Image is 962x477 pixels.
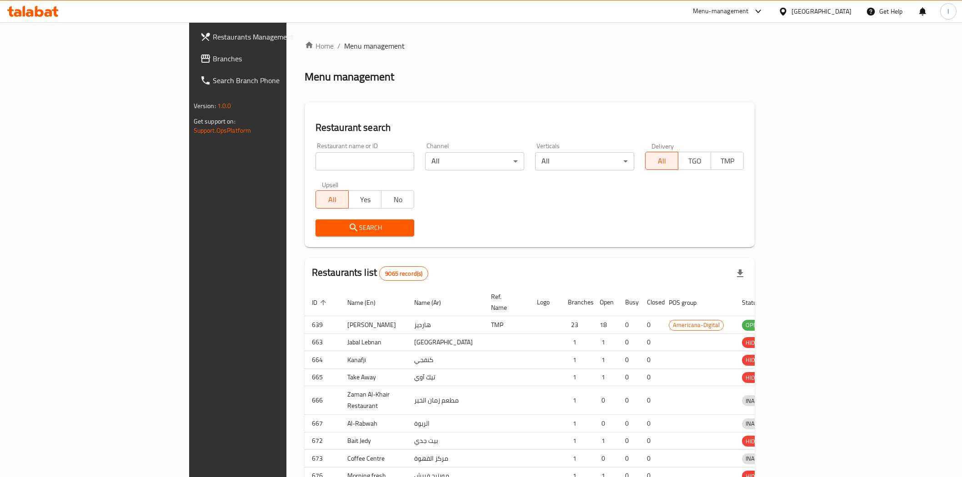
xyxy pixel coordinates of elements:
[340,316,407,334] td: [PERSON_NAME]
[640,351,661,369] td: 0
[348,190,381,209] button: Yes
[742,355,769,366] div: HIDDEN
[213,53,342,64] span: Branches
[729,263,751,284] div: Export file
[407,415,484,432] td: الربوة
[217,100,231,112] span: 1.0.0
[618,450,640,467] td: 0
[561,386,592,415] td: 1
[669,320,723,330] span: Americana-Digital
[592,450,618,467] td: 0
[312,297,329,308] span: ID
[640,288,661,316] th: Closed
[742,338,769,348] span: HIDDEN
[194,124,251,136] a: Support.OpsPlatform
[340,333,407,351] td: Jabal Lebnan
[340,368,407,386] td: Take Away
[312,266,429,281] h2: Restaurants list
[316,152,415,170] input: Search for restaurant name or ID..
[742,297,772,308] span: Status
[742,372,769,383] div: HIDDEN
[742,337,769,348] div: HIDDEN
[742,355,769,365] span: HIDDEN
[592,288,618,316] th: Open
[592,415,618,432] td: 0
[742,418,773,429] div: INACTIVE
[344,40,405,51] span: Menu management
[618,333,640,351] td: 0
[340,450,407,467] td: Coffee Centre
[640,450,661,467] td: 0
[742,436,769,447] span: HIDDEN
[407,351,484,369] td: كنفجي
[711,152,744,170] button: TMP
[380,269,428,278] span: 9065 record(s)
[305,70,394,84] h2: Menu management
[561,288,592,316] th: Branches
[340,351,407,369] td: Kanafji
[640,415,661,432] td: 0
[561,351,592,369] td: 1
[320,193,345,206] span: All
[561,432,592,450] td: 1
[618,351,640,369] td: 0
[213,75,342,86] span: Search Branch Phone
[742,453,773,464] span: INACTIVE
[193,70,350,91] a: Search Branch Phone
[407,450,484,467] td: مركز القهوة
[618,288,640,316] th: Busy
[678,152,711,170] button: TGO
[669,297,708,308] span: POS group
[592,351,618,369] td: 1
[322,181,339,188] label: Upsell
[340,386,407,415] td: Zaman Al-Khair Restaurant
[193,26,350,48] a: Restaurants Management
[379,266,428,281] div: Total records count
[792,6,852,16] div: [GEOGRAPHIC_DATA]
[407,316,484,334] td: هارديز
[645,152,678,170] button: All
[193,48,350,70] a: Branches
[682,154,707,168] span: TGO
[352,193,378,206] span: Yes
[742,395,773,406] div: INACTIVE
[316,219,415,236] button: Search
[194,115,235,127] span: Get support on:
[561,415,592,432] td: 1
[618,432,640,450] td: 0
[425,152,524,170] div: All
[618,368,640,386] td: 0
[592,432,618,450] td: 1
[742,396,773,406] span: INACTIVE
[592,333,618,351] td: 1
[640,368,661,386] td: 0
[213,31,342,42] span: Restaurants Management
[649,154,675,168] span: All
[340,432,407,450] td: Bait Jedy
[640,386,661,415] td: 0
[592,368,618,386] td: 1
[407,432,484,450] td: بيت جدي
[194,100,216,112] span: Version:
[618,386,640,415] td: 0
[530,288,561,316] th: Logo
[742,453,773,464] div: INACTIVE
[347,297,387,308] span: Name (En)
[561,368,592,386] td: 1
[618,316,640,334] td: 0
[323,222,407,234] span: Search
[561,333,592,351] td: 1
[640,432,661,450] td: 0
[305,40,755,51] nav: breadcrumb
[407,386,484,415] td: مطعم زمان الخير
[561,450,592,467] td: 1
[535,152,634,170] div: All
[742,373,769,383] span: HIDDEN
[742,418,773,429] span: INACTIVE
[742,320,764,330] span: OPEN
[640,316,661,334] td: 0
[491,291,519,313] span: Ref. Name
[592,386,618,415] td: 0
[381,190,414,209] button: No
